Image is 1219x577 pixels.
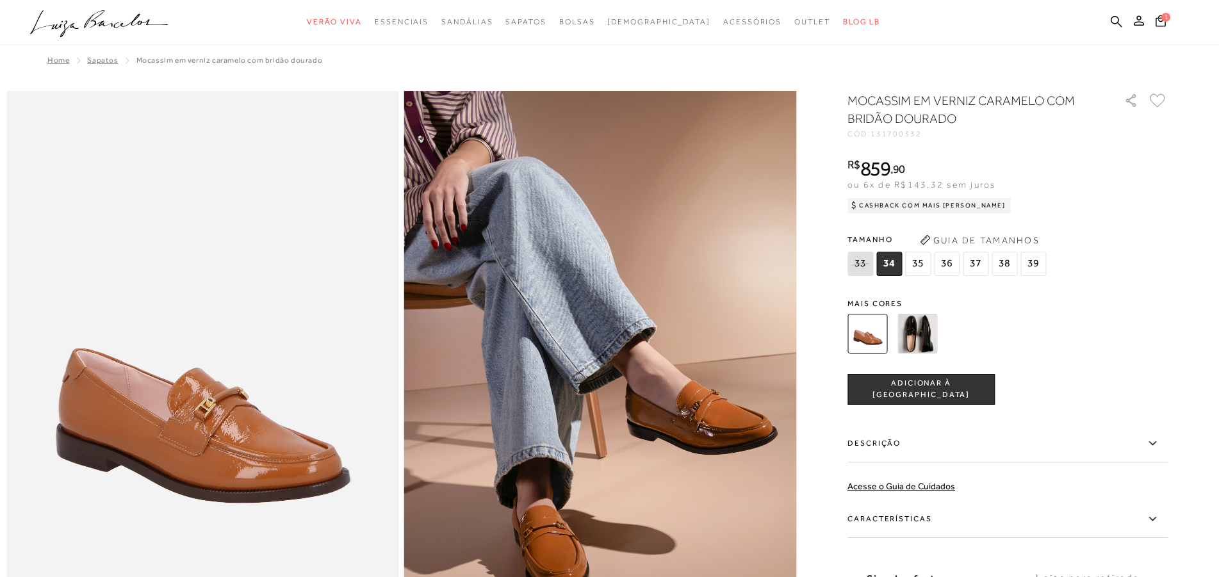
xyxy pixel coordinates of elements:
span: Tamanho [847,230,1049,249]
span: Bolsas [559,17,595,26]
a: categoryNavScreenReaderText [505,10,546,34]
button: 1 [1152,14,1170,31]
span: Sapatos [505,17,546,26]
span: 35 [905,252,931,276]
h1: MOCASSIM EM VERNIZ CARAMELO COM BRIDÃO DOURADO [847,92,1088,127]
span: 33 [847,252,873,276]
span: [DEMOGRAPHIC_DATA] [607,17,710,26]
a: categoryNavScreenReaderText [307,10,362,34]
span: BLOG LB [843,17,880,26]
span: 37 [963,252,988,276]
i: , [890,163,905,175]
button: Guia de Tamanhos [915,230,1043,250]
span: Verão Viva [307,17,362,26]
span: ADICIONAR À [GEOGRAPHIC_DATA] [848,378,994,400]
span: 859 [860,157,890,180]
img: MOCASSIM EM VERNIZ CARAMELO COM BRIDÃO DOURADO [847,314,887,354]
span: 36 [934,252,960,276]
span: Mais cores [847,300,1168,307]
i: R$ [847,159,860,170]
span: Sandálias [441,17,493,26]
span: MOCASSIM EM VERNIZ CARAMELO COM BRIDÃO DOURADO [136,56,323,65]
a: Home [47,56,69,65]
a: categoryNavScreenReaderText [794,10,830,34]
a: Acesse o Guia de Cuidados [847,481,955,491]
img: MOCASSIM EM VERNIZ PRETO COM BRIDÃO DOURADO [897,314,937,354]
a: categoryNavScreenReaderText [375,10,429,34]
span: 34 [876,252,902,276]
a: categoryNavScreenReaderText [559,10,595,34]
span: Outlet [794,17,830,26]
a: noSubCategoriesText [607,10,710,34]
span: 131700332 [871,129,922,138]
span: Essenciais [375,17,429,26]
label: Características [847,501,1168,538]
span: 38 [992,252,1017,276]
label: Descrição [847,425,1168,462]
span: ou 6x de R$143,32 sem juros [847,179,995,190]
span: 90 [893,162,905,175]
a: BLOG LB [843,10,880,34]
a: Sapatos [87,56,118,65]
a: categoryNavScreenReaderText [441,10,493,34]
span: 39 [1020,252,1046,276]
span: 1 [1161,13,1170,22]
div: Cashback com Mais [PERSON_NAME] [847,198,1011,213]
div: CÓD: [847,130,1104,138]
button: ADICIONAR À [GEOGRAPHIC_DATA] [847,374,995,405]
a: categoryNavScreenReaderText [723,10,781,34]
span: Acessórios [723,17,781,26]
